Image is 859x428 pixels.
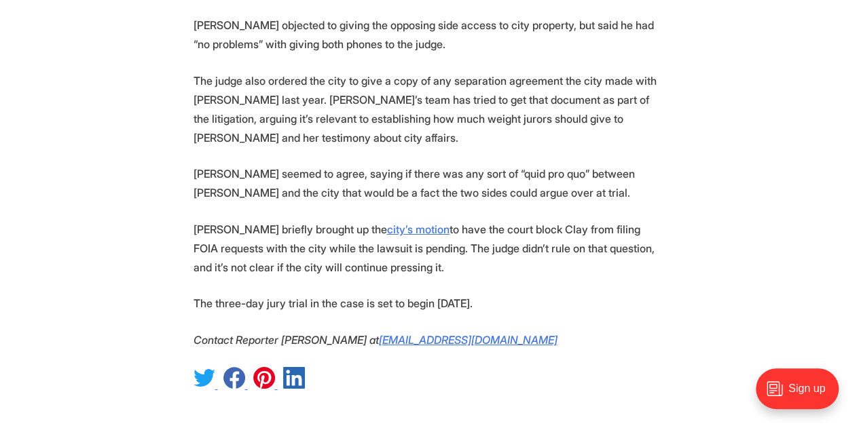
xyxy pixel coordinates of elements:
[194,294,666,313] p: The three-day jury trial in the case is set to begin [DATE].
[194,164,666,202] p: [PERSON_NAME] seemed to agree, saying if there was any sort of “quid pro quo” between [PERSON_NAM...
[194,16,666,54] p: [PERSON_NAME] objected to giving the opposing side access to city property, but said he had “no p...
[744,362,859,428] iframe: portal-trigger
[379,333,558,347] a: [EMAIL_ADDRESS][DOMAIN_NAME]
[387,222,450,236] a: city’s motion
[194,333,379,347] em: Contact Reporter [PERSON_NAME] at
[194,71,666,147] p: The judge also ordered the city to give a copy of any separation agreement the city made with [PE...
[194,220,666,277] p: [PERSON_NAME] briefly brought up the to have the court block Clay from filing FOIA requests with ...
